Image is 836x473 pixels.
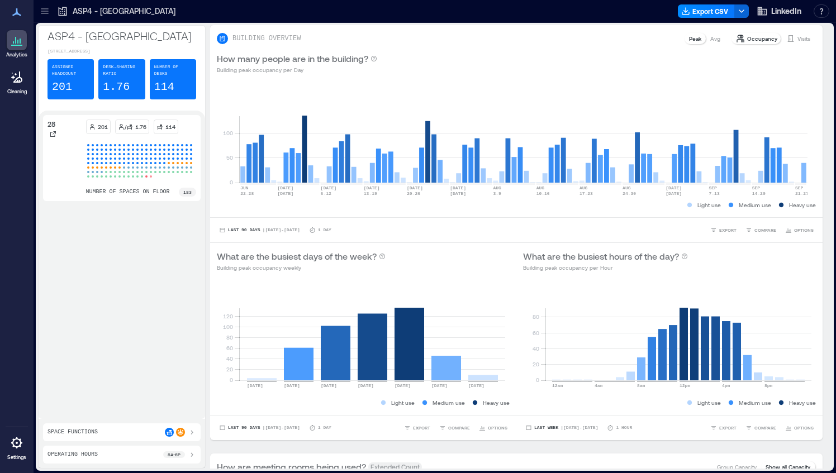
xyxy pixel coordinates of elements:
[226,154,233,161] tspan: 50
[754,227,776,233] span: COMPARE
[217,250,377,263] p: What are the busiest days of the week?
[223,323,233,330] tspan: 100
[536,376,539,383] tspan: 0
[523,250,679,263] p: What are the busiest hours of the day?
[3,429,30,464] a: Settings
[771,6,801,17] span: LinkedIn
[797,34,810,43] p: Visits
[680,383,690,388] text: 12pm
[368,462,422,471] span: Extended Count
[789,398,816,407] p: Heavy use
[52,64,89,77] p: Assigned Headcount
[232,34,301,43] p: BUILDING OVERVIEW
[450,185,466,190] text: [DATE]
[226,355,233,362] tspan: 40
[226,334,233,341] tspan: 80
[752,191,766,196] text: 14-20
[407,191,420,196] text: 20-26
[154,64,192,77] p: Number of Desks
[678,4,735,18] button: Export CSV
[318,424,331,431] p: 1 Day
[536,191,550,196] text: 10-16
[103,64,140,77] p: Desk-sharing ratio
[719,227,737,233] span: EXPORT
[477,422,510,433] button: OPTIONS
[450,191,466,196] text: [DATE]
[789,200,816,209] p: Heavy use
[437,422,472,433] button: COMPARE
[240,185,249,190] text: JUN
[277,191,293,196] text: [DATE]
[3,27,31,61] a: Analytics
[623,191,636,196] text: 24-30
[223,313,233,319] tspan: 120
[217,52,368,65] p: How many people are in the building?
[579,191,593,196] text: 17-23
[739,398,771,407] p: Medium use
[226,345,233,351] tspan: 60
[433,398,465,407] p: Medium use
[552,383,563,388] text: 12am
[125,122,126,131] p: /
[431,383,448,388] text: [DATE]
[47,48,196,55] p: [STREET_ADDRESS]
[533,361,539,367] tspan: 20
[753,2,805,20] button: LinkedIn
[73,6,175,17] p: ASP4 - [GEOGRAPHIC_DATA]
[103,79,130,95] p: 1.76
[468,383,484,388] text: [DATE]
[3,64,31,98] a: Cleaning
[321,191,331,196] text: 6-12
[795,191,809,196] text: 21-27
[413,424,430,431] span: EXPORT
[536,185,545,190] text: AUG
[697,398,721,407] p: Light use
[183,189,192,195] p: 183
[230,179,233,185] tspan: 0
[86,188,170,197] p: number of spaces on floor
[794,424,814,431] span: OPTIONS
[364,185,380,190] text: [DATE]
[488,424,507,431] span: OPTIONS
[407,185,423,190] text: [DATE]
[217,65,377,74] p: Building peak occupancy per Day
[277,185,293,190] text: [DATE]
[709,185,718,190] text: SEP
[230,376,233,383] tspan: 0
[754,424,776,431] span: COMPARE
[226,366,233,372] tspan: 20
[168,451,180,458] p: 8a - 6p
[709,191,720,196] text: 7-13
[523,263,688,272] p: Building peak occupancy per Hour
[364,191,377,196] text: 13-19
[240,191,254,196] text: 22-28
[217,224,302,236] button: Last 90 Days |[DATE]-[DATE]
[719,424,737,431] span: EXPORT
[483,398,510,407] p: Heavy use
[223,130,233,136] tspan: 100
[7,454,26,461] p: Settings
[637,383,645,388] text: 8am
[247,383,263,388] text: [DATE]
[217,263,386,272] p: Building peak occupancy weekly
[743,422,778,433] button: COMPARE
[523,422,600,433] button: Last Week |[DATE]-[DATE]
[6,51,27,58] p: Analytics
[533,313,539,320] tspan: 80
[766,462,810,471] p: Show all Capacity
[493,185,501,190] text: AUG
[135,122,146,131] p: 1.76
[616,424,632,431] p: 1 Hour
[533,345,539,352] tspan: 40
[402,422,433,433] button: EXPORT
[321,383,337,388] text: [DATE]
[154,79,174,95] p: 114
[689,34,701,43] p: Peak
[722,383,730,388] text: 4pm
[666,191,682,196] text: [DATE]
[47,28,196,44] p: ASP4 - [GEOGRAPHIC_DATA]
[623,185,631,190] text: AUG
[666,185,682,190] text: [DATE]
[752,185,761,190] text: SEP
[708,422,739,433] button: EXPORT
